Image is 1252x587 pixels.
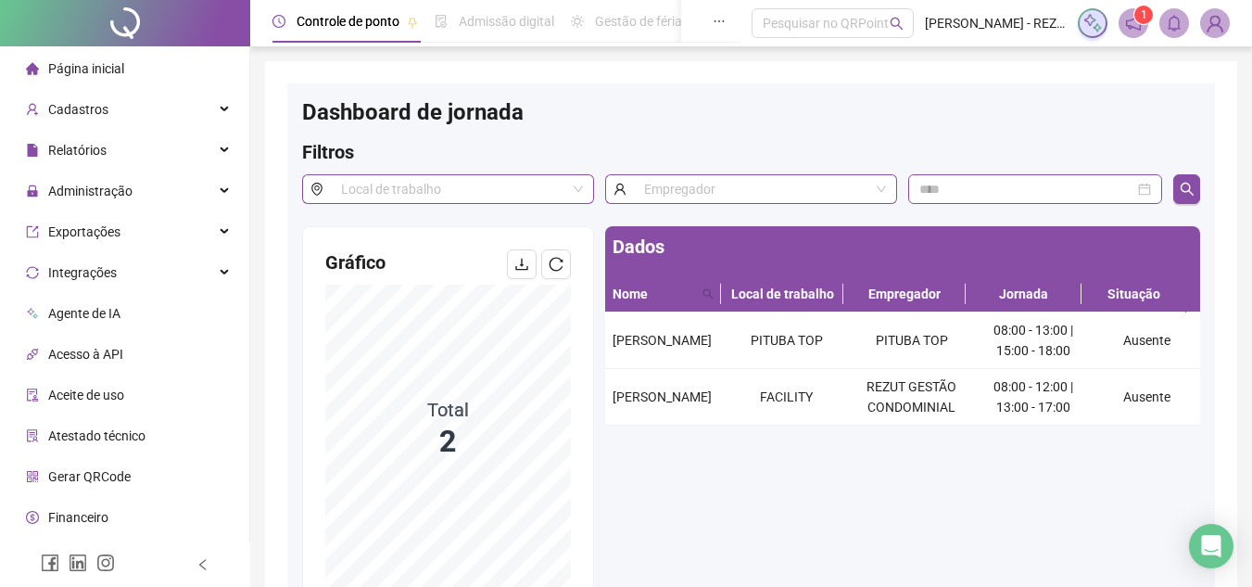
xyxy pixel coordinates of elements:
[26,511,39,524] span: dollar
[966,276,1081,313] th: Jornada
[1093,313,1200,369] td: Ausente
[48,388,124,402] span: Aceite de uso
[1201,9,1229,37] img: 84933
[48,510,108,525] span: Financeiro
[613,333,712,348] span: [PERSON_NAME]
[48,102,108,117] span: Cadastros
[1166,15,1182,32] span: bell
[26,225,39,238] span: export
[1082,13,1103,33] img: sparkle-icon.fc2bf0ac1784a2077858766a79e2daf3.svg
[48,306,120,321] span: Agente de IA
[571,15,584,28] span: sun
[26,389,39,402] span: audit
[1180,182,1195,197] span: search
[26,266,39,279] span: sync
[325,251,386,274] span: Gráfico
[26,429,39,442] span: solution
[849,369,974,426] td: REZUT GESTÃO CONDOMINIAL
[48,347,123,362] span: Acesso à API
[890,17,904,31] span: search
[26,144,39,157] span: file
[48,265,117,280] span: Integrações
[1134,6,1153,24] sup: 1
[302,174,331,204] span: environment
[595,14,689,29] span: Gestão de férias
[26,185,39,198] span: lock
[1189,524,1233,568] div: Open Intercom Messenger
[724,313,849,369] td: PITUBA TOP
[41,554,59,572] span: facebook
[702,288,714,300] span: search
[48,469,131,484] span: Gerar QRCode
[724,369,849,426] td: FACILITY
[721,276,843,313] th: Local de trabalho
[302,99,524,125] span: Dashboard de jornada
[96,554,115,572] span: instagram
[48,61,124,76] span: Página inicial
[26,103,39,116] span: user-add
[435,15,448,28] span: file-done
[549,257,563,272] span: reload
[849,313,974,369] td: PITUBA TOP
[272,15,285,28] span: clock-circle
[605,174,634,204] span: user
[48,224,120,239] span: Exportações
[48,143,107,158] span: Relatórios
[69,554,87,572] span: linkedin
[26,62,39,75] span: home
[407,17,418,28] span: pushpin
[1093,369,1200,426] td: Ausente
[974,369,1093,426] td: 08:00 - 12:00 | 13:00 - 17:00
[48,184,133,198] span: Administração
[1125,15,1142,32] span: notification
[1081,276,1186,313] th: Situação
[925,13,1067,33] span: [PERSON_NAME] - REZUT GESTÃO CONDOMINIAL
[514,257,529,272] span: download
[713,15,726,28] span: ellipsis
[48,428,145,443] span: Atestado técnico
[297,14,399,29] span: Controle de ponto
[974,313,1093,369] td: 08:00 - 13:00 | 15:00 - 18:00
[459,14,554,29] span: Admissão digital
[843,276,966,313] th: Empregador
[1141,8,1147,21] span: 1
[26,470,39,483] span: qrcode
[613,389,712,404] span: [PERSON_NAME]
[613,284,695,304] span: Nome
[613,236,664,258] span: Dados
[699,280,717,308] span: search
[302,141,354,163] span: Filtros
[26,348,39,361] span: api
[196,558,209,571] span: left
